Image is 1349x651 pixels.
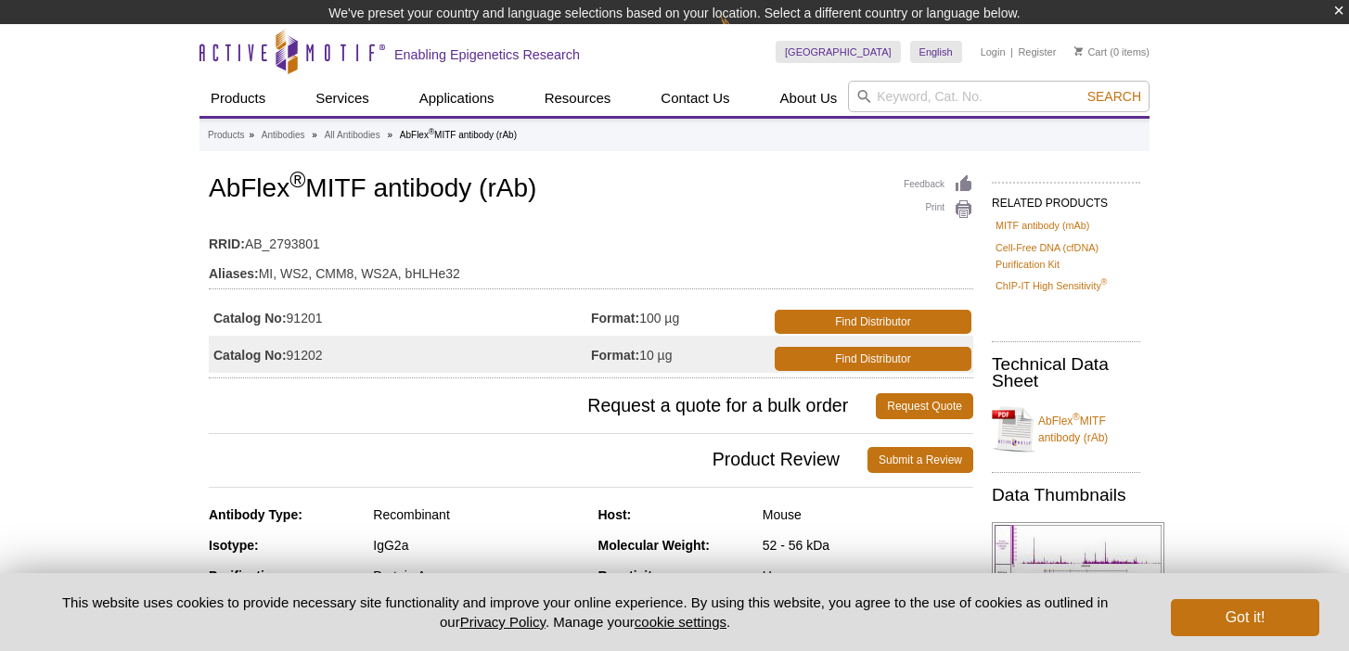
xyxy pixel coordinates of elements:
td: 100 µg [591,299,771,336]
a: Products [199,81,276,116]
strong: Molecular Weight: [598,538,710,553]
sup: ® [429,126,434,135]
sup: ® [1101,278,1108,287]
li: | [1010,41,1013,63]
input: Keyword, Cat. No. [848,81,1150,112]
strong: Format: [591,347,639,364]
a: Submit a Review [867,447,973,473]
div: Recombinant [373,506,584,523]
h2: Enabling Epigenetics Research [394,46,580,63]
button: cookie settings [635,614,726,630]
strong: Host: [598,507,632,522]
li: (0 items) [1074,41,1150,63]
a: Register [1018,45,1056,58]
sup: ® [289,167,305,191]
li: AbFlex MITF antibody (rAb) [400,130,517,140]
li: » [312,130,317,140]
div: Human [763,568,973,584]
strong: Catalog No: [213,347,287,364]
strong: Catalog No: [213,310,287,326]
img: Your Cart [1074,46,1083,56]
a: Resources [533,81,623,116]
div: 52 - 56 kDa [763,537,973,554]
div: Protein A [373,568,584,584]
strong: Antibody Type: [209,507,302,522]
a: About Us [769,81,849,116]
strong: Reactivity: [598,568,664,583]
a: Print [904,199,973,220]
h2: RELATED PRODUCTS [992,182,1140,215]
a: Request Quote [876,393,973,419]
a: English [910,41,962,63]
td: 10 µg [591,336,771,373]
span: Search [1087,89,1141,104]
a: All Antibodies [325,127,380,144]
a: [GEOGRAPHIC_DATA] [776,41,901,63]
a: Privacy Policy [460,614,546,630]
strong: Purification: [209,568,285,583]
td: MI, WS2, CMM8, WS2A, bHLHe32 [209,254,973,284]
h2: Data Thumbnails [992,487,1140,504]
h1: AbFlex MITF antibody (rAb) [209,174,973,206]
span: Product Review [209,447,867,473]
div: Mouse [763,506,973,523]
a: Products [208,127,244,144]
h2: Technical Data Sheet [992,356,1140,389]
td: AB_2793801 [209,224,973,254]
button: Search [1082,88,1147,105]
a: Find Distributor [775,310,971,334]
div: IgG2a [373,537,584,554]
a: Feedback [904,174,973,195]
a: AbFlex®MITF antibody (rAb) [992,402,1140,457]
span: Request a quote for a bulk order [209,393,876,419]
li: » [387,130,392,140]
td: 91202 [209,336,591,373]
a: Cell-Free DNA (cfDNA) Purification Kit [996,239,1137,273]
a: Find Distributor [775,347,971,371]
a: Contact Us [649,81,740,116]
img: AbFlex<sup>®</sup> MITF antibody (rAb) tested by ChIP-Seq. [992,522,1164,595]
a: Cart [1074,45,1107,58]
td: 91201 [209,299,591,336]
button: Got it! [1171,599,1319,636]
strong: RRID: [209,236,245,252]
strong: Format: [591,310,639,326]
a: Applications [408,81,506,116]
a: MITF antibody (mAb) [996,217,1089,234]
a: Services [304,81,380,116]
p: This website uses cookies to provide necessary site functionality and improve your online experie... [30,593,1140,632]
a: Antibodies [262,127,305,144]
a: Login [981,45,1006,58]
li: » [249,130,254,140]
strong: Aliases: [209,265,259,282]
img: Change Here [720,14,769,57]
sup: ® [1073,412,1079,422]
a: ChIP-IT High Sensitivity® [996,277,1107,294]
strong: Isotype: [209,538,259,553]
